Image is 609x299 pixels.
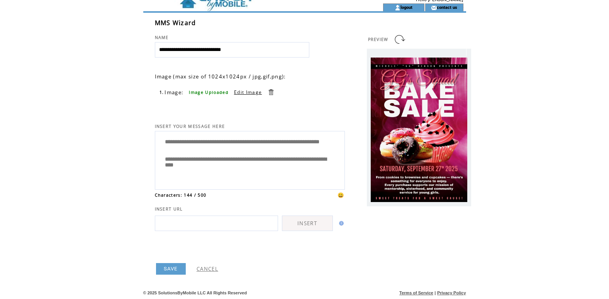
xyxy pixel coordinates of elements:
[234,89,262,95] a: Edit Image
[437,291,466,295] a: Privacy Policy
[431,5,437,11] img: contact_us_icon.gif
[155,19,196,27] span: MMS Wizard
[155,124,225,129] span: INSERT YOUR MESSAGE HERE
[437,5,457,10] a: contact us
[337,221,344,226] img: help.gif
[156,263,186,275] a: SAVE
[159,90,164,95] span: 1.
[189,90,229,95] span: Image Uploaded
[143,291,247,295] span: © 2025 SolutionsByMobile LLC All Rights Reserved
[165,89,183,96] span: Image:
[155,35,169,40] span: NAME
[434,291,436,295] span: |
[155,206,183,212] span: INSERT URL
[399,291,433,295] a: Terms of Service
[338,192,344,199] span: 😀
[368,37,388,42] span: PREVIEW
[395,5,400,11] img: account_icon.gif
[155,192,207,198] span: Characters: 144 / 500
[197,265,218,272] a: CANCEL
[267,88,275,96] a: Delete this item
[282,216,333,231] a: INSERT
[155,73,286,80] span: Image (max size of 1024x1024px / jpg,gif,png):
[400,5,412,10] a: logout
